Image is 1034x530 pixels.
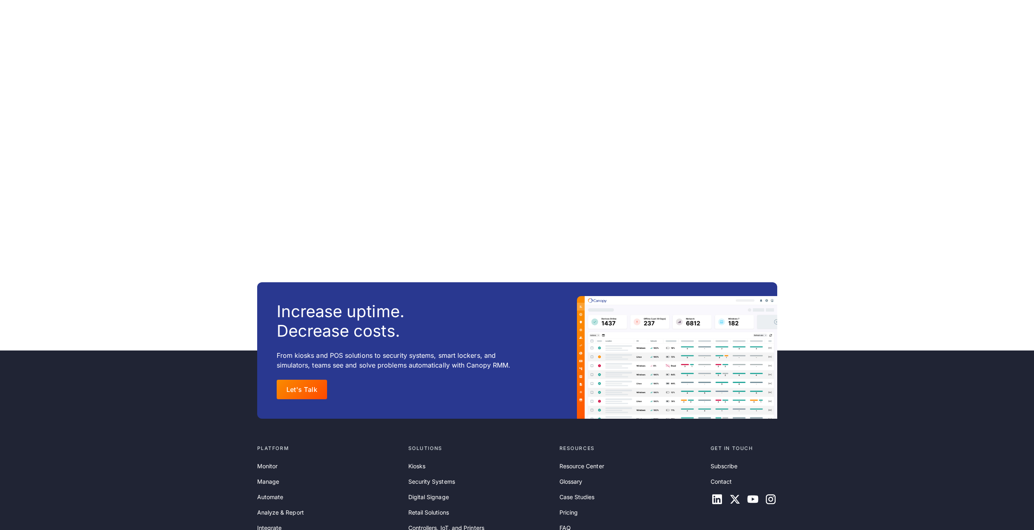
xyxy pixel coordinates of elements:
[711,477,732,486] a: Contact
[277,380,327,399] a: Let's Talk
[408,445,553,452] div: Solutions
[711,445,777,452] div: Get in touch
[257,445,402,452] div: Platform
[559,508,578,517] a: Pricing
[277,350,527,370] p: From kiosks and POS solutions to security systems, smart lockers, and simulators, teams see and s...
[277,302,405,341] h3: Increase uptime. Decrease costs.
[559,493,595,502] a: Case Studies
[408,477,455,486] a: Security Systems
[257,462,278,471] a: Monitor
[559,477,583,486] a: Glossary
[559,462,604,471] a: Resource Center
[577,296,777,419] img: A Canopy dashboard example
[711,462,738,471] a: Subscribe
[559,445,704,452] div: Resources
[257,493,284,502] a: Automate
[408,508,449,517] a: Retail Solutions
[257,508,304,517] a: Analyze & Report
[408,493,449,502] a: Digital Signage
[408,462,425,471] a: Kiosks
[257,477,279,486] a: Manage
